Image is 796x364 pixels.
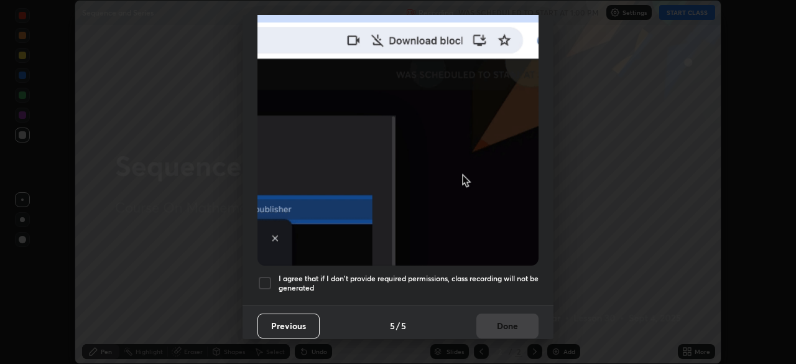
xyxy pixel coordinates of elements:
h4: 5 [390,319,395,332]
h5: I agree that if I don't provide required permissions, class recording will not be generated [279,274,539,293]
h4: / [396,319,400,332]
button: Previous [257,314,320,338]
h4: 5 [401,319,406,332]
